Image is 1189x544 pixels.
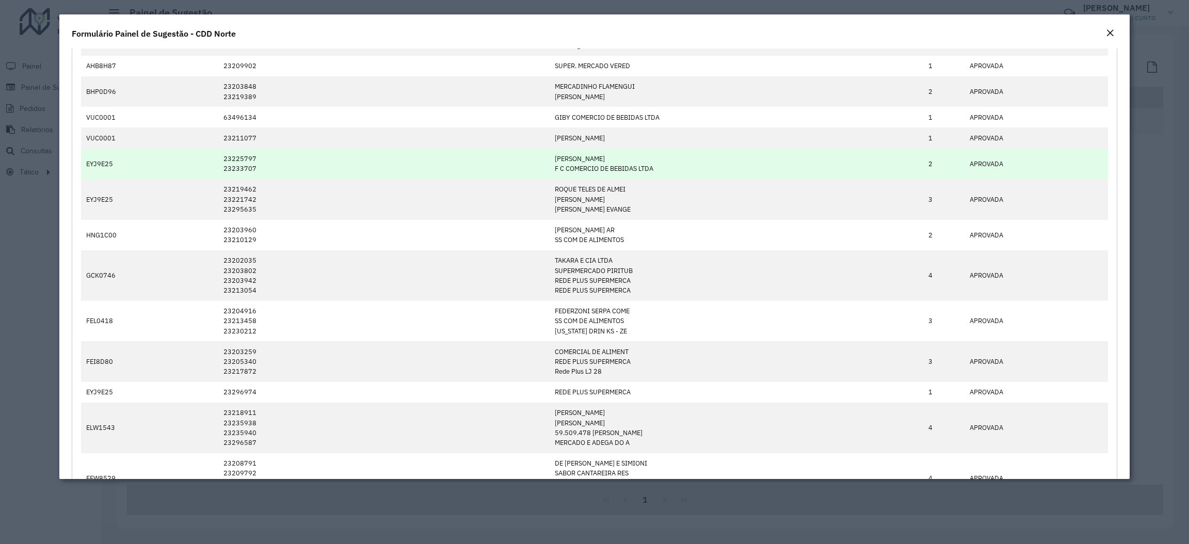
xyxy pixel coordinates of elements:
td: 23296974 [218,382,549,403]
td: VUC0001 [81,107,218,127]
td: APROVADA [965,56,1108,76]
td: 23208791 23209792 23212101 23218706 [218,453,549,504]
td: FEL0418 [81,301,218,342]
td: EYJ9E25 [81,382,218,403]
td: 23204916 23213458 23230212 [218,301,549,342]
td: APROVADA [965,403,1108,453]
td: [PERSON_NAME] [PERSON_NAME] 59.509.478 [PERSON_NAME] MERCADO E ADEGA DO A [549,403,923,453]
button: Close [1103,27,1117,40]
td: DE [PERSON_NAME] E SIMIONI SABOR CANTAREIRA RES [PERSON_NAME] DE AR TOSANO CONVENIENCIA [549,453,923,504]
td: EYJ9E25 [81,149,218,179]
td: FEI8D80 [81,341,218,382]
td: GIBY COMERCIO DE BEBIDAS LTDA [549,107,923,127]
td: 23202035 23203802 23203942 23213054 [218,250,549,301]
td: APROVADA [965,301,1108,342]
td: APROVADA [965,76,1108,107]
td: ELW1543 [81,403,218,453]
td: 2 [923,76,965,107]
td: FEDERZONI SERPA COME SS COM DE ALIMENTOS [US_STATE] DRIN KS - ZE [549,301,923,342]
td: VUC0001 [81,127,218,148]
td: MERCADINHO FLAMENGUI [PERSON_NAME] [549,76,923,107]
td: APROVADA [965,250,1108,301]
td: TAKARA E CIA LTDA SUPERMERCADO PIRITUB REDE PLUS SUPERMERCA REDE PLUS SUPERMERCA [549,250,923,301]
td: 3 [923,179,965,220]
td: 23219462 23221742 23295635 [218,179,549,220]
td: 23203960 23210129 [218,220,549,250]
td: HNG1C00 [81,220,218,250]
td: [PERSON_NAME] AR SS COM DE ALIMENTOS [549,220,923,250]
td: 4 [923,403,965,453]
td: COMERCIAL DE ALIMENT REDE PLUS SUPERMERCA Rede Plus LJ 28 [549,341,923,382]
h4: Formulário Painel de Sugestão - CDD Norte [72,27,236,40]
td: [PERSON_NAME] F C COMERCIO DE BEBIDAS LTDA [549,149,923,179]
td: APROVADA [965,149,1108,179]
td: EYJ9E25 [81,179,218,220]
td: APROVADA [965,107,1108,127]
td: 63496134 [218,107,549,127]
td: 2 [923,149,965,179]
td: 3 [923,301,965,342]
td: 1 [923,56,965,76]
td: 23203259 23205340 23217872 [218,341,549,382]
td: 1 [923,107,965,127]
td: APROVADA [965,127,1108,148]
td: REDE PLUS SUPERMERCA [549,382,923,403]
td: BHP0D96 [81,76,218,107]
td: 23211077 [218,127,549,148]
td: 1 [923,382,965,403]
td: SUPER. MERCADO VERED [549,56,923,76]
td: 2 [923,220,965,250]
td: 1 [923,127,965,148]
td: EFW8529 [81,453,218,504]
td: APROVADA [965,382,1108,403]
td: 4 [923,453,965,504]
td: 23225797 23233707 [218,149,549,179]
td: APROVADA [965,220,1108,250]
td: 23209902 [218,56,549,76]
td: APROVADA [965,341,1108,382]
td: ROQUE TELES DE ALMEI [PERSON_NAME] [PERSON_NAME] EVANGE [549,179,923,220]
em: Fechar [1106,29,1114,37]
td: 3 [923,341,965,382]
td: APROVADA [965,453,1108,504]
td: GCK0746 [81,250,218,301]
td: 23203848 23219389 [218,76,549,107]
td: 4 [923,250,965,301]
td: AHB8H87 [81,56,218,76]
td: 23218911 23235938 23235940 23296587 [218,403,549,453]
td: [PERSON_NAME] [549,127,923,148]
td: APROVADA [965,179,1108,220]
